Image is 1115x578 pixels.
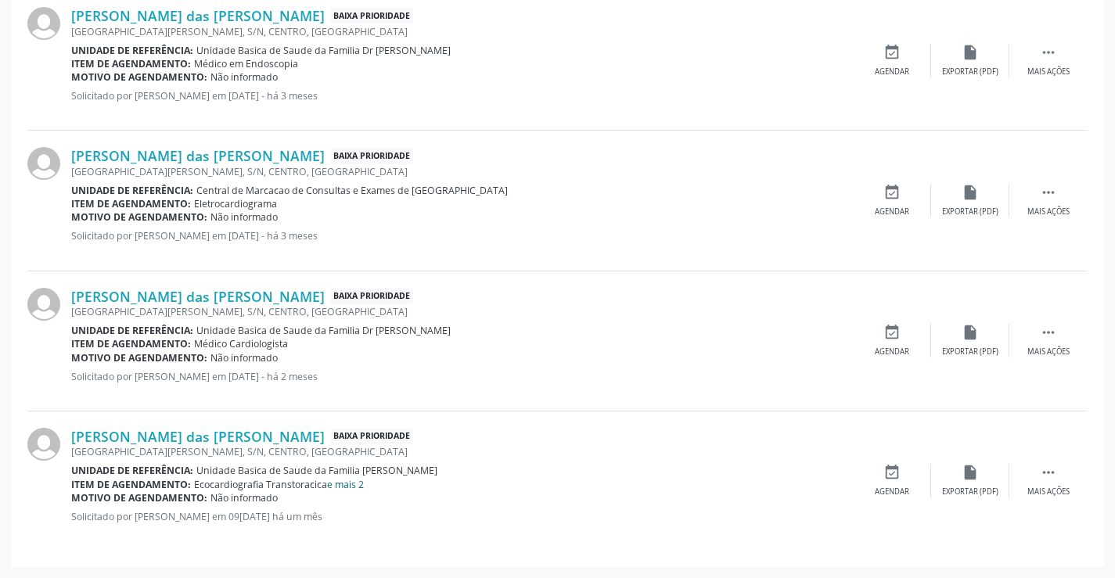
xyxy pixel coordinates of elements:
img: img [27,147,60,180]
b: Item de agendamento: [71,57,191,70]
a: [PERSON_NAME] das [PERSON_NAME] [71,147,325,164]
b: Unidade de referência: [71,44,193,57]
i: event_available [883,184,901,201]
span: Baixa Prioridade [330,148,413,164]
div: Mais ações [1027,346,1070,357]
img: img [27,428,60,461]
span: Unidade Basica de Saude da Familia Dr [PERSON_NAME] [196,324,451,337]
b: Item de agendamento: [71,337,191,350]
span: Baixa Prioridade [330,8,413,24]
div: Exportar (PDF) [942,66,998,77]
b: Unidade de referência: [71,464,193,477]
i: insert_drive_file [962,44,979,61]
p: Solicitado por [PERSON_NAME] em 09[DATE] há um mês [71,510,853,523]
div: Mais ações [1027,66,1070,77]
div: Agendar [875,206,909,217]
i: insert_drive_file [962,324,979,341]
i: event_available [883,324,901,341]
span: Não informado [210,491,278,504]
div: [GEOGRAPHIC_DATA][PERSON_NAME], S/N, CENTRO, [GEOGRAPHIC_DATA] [71,165,853,178]
div: Agendar [875,66,909,77]
a: [PERSON_NAME] das [PERSON_NAME] [71,288,325,305]
span: Médico Cardiologista [194,337,288,350]
span: Não informado [210,210,278,224]
div: Exportar (PDF) [942,486,998,497]
b: Unidade de referência: [71,184,193,197]
div: [GEOGRAPHIC_DATA][PERSON_NAME], S/N, CENTRO, [GEOGRAPHIC_DATA] [71,305,853,318]
b: Motivo de agendamento: [71,210,207,224]
div: Agendar [875,346,909,357]
span: Não informado [210,70,278,84]
i: insert_drive_file [962,464,979,481]
div: Mais ações [1027,486,1070,497]
span: Não informado [210,351,278,364]
i:  [1040,324,1057,341]
span: Unidade Basica de Saude da Familia Dr [PERSON_NAME] [196,44,451,57]
span: Eletrocardiograma [194,197,277,210]
div: Agendar [875,486,909,497]
span: Baixa Prioridade [330,429,413,445]
div: Exportar (PDF) [942,206,998,217]
a: e mais 2 [327,478,364,491]
img: img [27,7,60,40]
div: [GEOGRAPHIC_DATA][PERSON_NAME], S/N, CENTRO, [GEOGRAPHIC_DATA] [71,25,853,38]
div: Exportar (PDF) [942,346,998,357]
span: Unidade Basica de Saude da Familia [PERSON_NAME] [196,464,437,477]
i:  [1040,464,1057,481]
span: Médico em Endoscopia [194,57,298,70]
i:  [1040,184,1057,201]
i: insert_drive_file [962,184,979,201]
i: event_available [883,44,901,61]
b: Unidade de referência: [71,324,193,337]
div: [GEOGRAPHIC_DATA][PERSON_NAME], S/N, CENTRO, [GEOGRAPHIC_DATA] [71,445,853,458]
p: Solicitado por [PERSON_NAME] em [DATE] - há 3 meses [71,89,853,102]
a: [PERSON_NAME] das [PERSON_NAME] [71,7,325,24]
p: Solicitado por [PERSON_NAME] em [DATE] - há 2 meses [71,370,853,383]
span: Ecocardiografia Transtoracica [194,478,364,491]
b: Motivo de agendamento: [71,351,207,364]
span: Baixa Prioridade [330,289,413,305]
img: img [27,288,60,321]
b: Item de agendamento: [71,478,191,491]
b: Motivo de agendamento: [71,491,207,504]
div: Mais ações [1027,206,1070,217]
i: event_available [883,464,901,481]
a: [PERSON_NAME] das [PERSON_NAME] [71,428,325,445]
p: Solicitado por [PERSON_NAME] em [DATE] - há 3 meses [71,229,853,242]
span: Central de Marcacao de Consultas e Exames de [GEOGRAPHIC_DATA] [196,184,508,197]
i:  [1040,44,1057,61]
b: Item de agendamento: [71,197,191,210]
b: Motivo de agendamento: [71,70,207,84]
